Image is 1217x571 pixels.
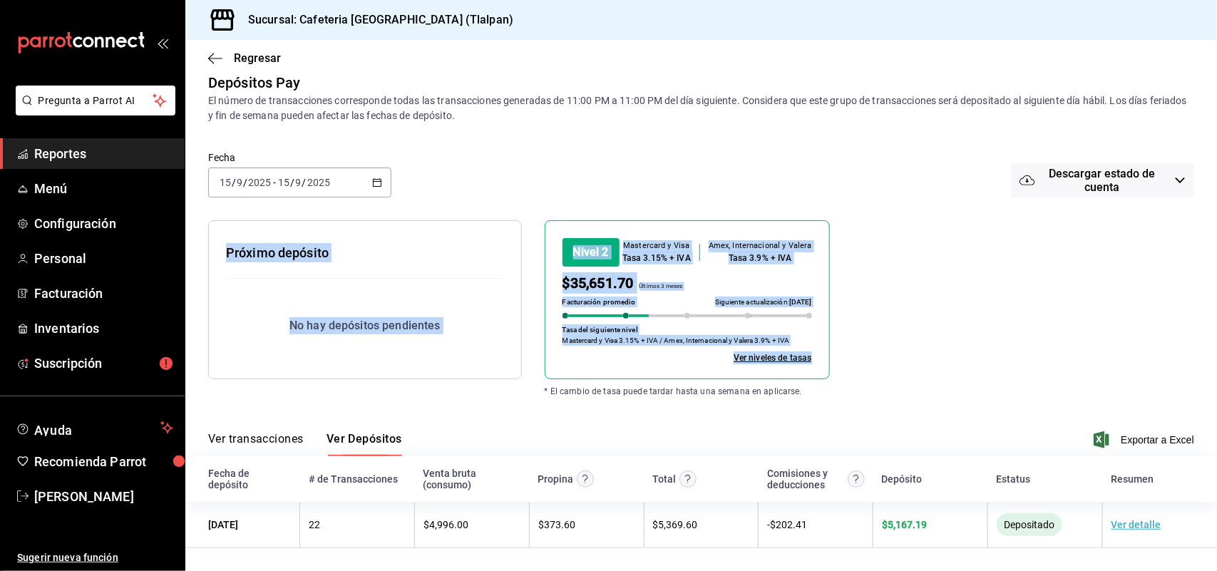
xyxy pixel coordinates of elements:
div: Depósito [882,473,923,485]
span: / [243,177,247,188]
span: Regresar [234,51,281,65]
span: $ 5,167.19 [882,519,927,530]
span: / [302,177,307,188]
a: Ver detalle [1111,519,1161,530]
div: Próximo depósito [226,243,329,262]
span: Descargar estado de cuenta [1035,167,1169,194]
span: - $ 202.41 [767,519,807,530]
span: Facturación [34,284,173,303]
div: Tasa 3.9% + IVA [709,252,812,264]
a: Ver todos los niveles de tasas [734,351,812,364]
div: Resumen [1111,473,1154,485]
div: El número de transacciones corresponde todas las transacciones generadas de 11:00 PM a 11:00 PM d... [208,93,1194,123]
span: $ 373.60 [538,519,575,530]
span: $ 4,996.00 [423,519,468,530]
div: navigation tabs [208,432,402,456]
span: Recomienda Parrot [34,452,173,471]
button: Ver Depósitos [327,432,402,456]
p: Facturación promedio [563,297,636,307]
button: Pregunta a Parrot AI [16,86,175,115]
a: Pregunta a Parrot AI [10,103,175,118]
div: Fecha de depósito [208,468,292,490]
span: - [273,177,276,188]
input: -- [219,177,232,188]
div: # de Transacciones [309,473,398,485]
td: 22 [300,502,415,548]
input: ---- [247,177,272,188]
span: Ayuda [34,419,155,436]
span: $ 5,369.60 [653,519,698,530]
span: [DATE] [789,298,812,306]
div: Tasa 3.15% + IVA [622,252,691,264]
svg: Las propinas mostradas excluyen toda configuración de retención. [577,470,594,488]
svg: Contempla comisión de ventas y propinas, IVA, cancelaciones y devoluciones. [848,470,865,488]
div: No hay depósitos pendientes [226,290,504,361]
div: Estatus [996,473,1030,485]
button: Descargar estado de cuenta [1011,163,1194,197]
div: Venta bruta (consumo) [423,468,521,490]
input: -- [295,177,302,188]
span: Menú [34,179,173,198]
span: / [232,177,236,188]
div: Comisiones y deducciones [767,468,844,490]
button: Regresar [208,51,281,65]
input: -- [277,177,290,188]
div: Amex, Internacional y Valera [709,240,812,252]
div: Depósitos Pay [208,72,301,93]
input: -- [236,177,243,188]
td: [DATE] [185,502,300,548]
span: Personal [34,249,173,268]
span: [PERSON_NAME] [34,487,173,506]
p: Mastercard y Visa 3.15% + IVA / Amex, Internacional y Valera 3.9% + IVA [563,335,790,346]
span: Depositado [998,519,1060,530]
input: ---- [307,177,331,188]
span: Reportes [34,144,173,163]
button: Ver transacciones [208,432,304,456]
span: Sugerir nueva función [17,550,173,565]
div: Mastercard y Visa [622,240,691,252]
span: Inventarios [34,319,173,338]
p: Últimos 3 meses [634,282,683,294]
label: Fecha [208,153,391,163]
div: Total [652,473,676,485]
div: Propina [538,473,573,485]
button: Exportar a Excel [1097,431,1194,448]
h3: Sucursal: Cafeteria [GEOGRAPHIC_DATA] (Tlalpan) [237,11,513,29]
svg: Este monto equivale al total de la venta más otros abonos antes de aplicar comisión e IVA. [679,470,697,488]
span: / [290,177,294,188]
div: El monto ha sido enviado a tu cuenta bancaria. Puede tardar en verse reflejado, según la entidad ... [997,513,1062,536]
div: Nivel 2 [563,238,620,267]
span: Suscripción [34,354,173,373]
button: open_drawer_menu [157,37,168,48]
p: Siguiente actualización: [715,297,812,307]
div: * El cambio de tasa puede tardar hasta una semana en aplicarse. [522,362,1027,398]
span: $35,651.70 [563,274,634,292]
span: Configuración [34,214,173,233]
span: Pregunta a Parrot AI [38,93,153,108]
p: Tasa del siguiente nivel [563,324,638,335]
